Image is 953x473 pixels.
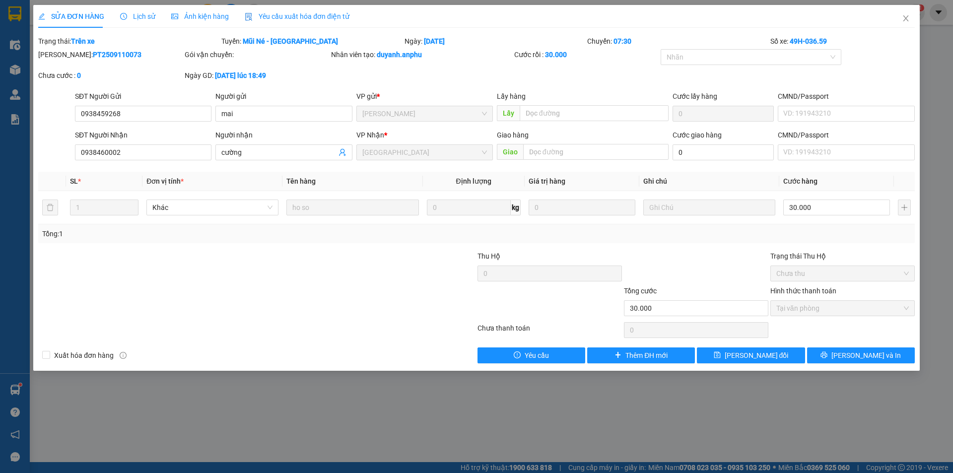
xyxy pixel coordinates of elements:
button: plusThêm ĐH mới [587,347,695,363]
span: exclamation-circle [514,351,521,359]
button: Close [892,5,920,33]
input: VD: Bàn, Ghế [286,200,418,215]
span: SỬA ĐƠN HÀNG [38,12,104,20]
label: Cước giao hàng [673,131,722,139]
input: 0 [529,200,635,215]
span: Khác [152,200,272,215]
b: [DATE] [424,37,445,45]
div: Gói vận chuyển: [185,49,329,60]
span: Ảnh kiện hàng [171,12,229,20]
span: info-circle [120,352,127,359]
div: SĐT Người Nhận [75,130,211,140]
span: VP Nhận [356,131,384,139]
b: 0 [77,71,81,79]
div: Tổng: 1 [42,228,368,239]
div: [PERSON_NAME]: [38,49,183,60]
span: Đơn vị tính [146,177,184,185]
span: user-add [339,148,346,156]
span: [PERSON_NAME] và In [831,350,901,361]
div: Trạng thái Thu Hộ [770,251,915,262]
span: Giao [497,144,523,160]
span: Đà Lạt [362,145,487,160]
span: plus [614,351,621,359]
div: Chuyến: [586,36,769,47]
button: plus [898,200,911,215]
button: exclamation-circleYêu cầu [477,347,585,363]
b: 07:30 [613,37,631,45]
div: Tuyến: [220,36,404,47]
div: Cước rồi : [514,49,659,60]
span: Giao hàng [497,131,529,139]
label: Hình thức thanh toán [770,287,836,295]
div: Chưa thanh toán [476,323,623,340]
button: save[PERSON_NAME] đổi [697,347,805,363]
span: kg [511,200,521,215]
span: Lấy [497,105,520,121]
div: CMND/Passport [778,130,914,140]
span: Xuất hóa đơn hàng [50,350,118,361]
button: delete [42,200,58,215]
span: Yêu cầu [525,350,549,361]
div: Trạng thái: [37,36,220,47]
div: Nhân viên tạo: [331,49,512,60]
input: Cước giao hàng [673,144,774,160]
span: Tên hàng [286,177,316,185]
b: Trên xe [71,37,95,45]
span: Lấy hàng [497,92,526,100]
span: Tổng cước [624,287,657,295]
div: Người nhận [215,130,352,140]
span: [PERSON_NAME] đổi [725,350,789,361]
input: Dọc đường [520,105,669,121]
div: Chưa cước : [38,70,183,81]
div: Người gửi [215,91,352,102]
div: Ngày GD: [185,70,329,81]
span: Tại văn phòng [776,301,909,316]
input: Dọc đường [523,144,669,160]
span: Phan Thiết [362,106,487,121]
span: Định lượng [456,177,491,185]
span: close [902,14,910,22]
b: 30.000 [545,51,567,59]
span: edit [38,13,45,20]
b: duyanh.anphu [377,51,422,59]
b: 49H-036.59 [790,37,827,45]
input: Ghi Chú [643,200,775,215]
img: icon [245,13,253,21]
span: Giá trị hàng [529,177,565,185]
div: Ngày: [404,36,587,47]
span: Yêu cầu xuất hóa đơn điện tử [245,12,349,20]
b: Mũi Né - [GEOGRAPHIC_DATA] [243,37,338,45]
input: Cước lấy hàng [673,106,774,122]
div: SĐT Người Gửi [75,91,211,102]
span: save [714,351,721,359]
label: Cước lấy hàng [673,92,717,100]
b: PT2509110073 [93,51,141,59]
div: VP gửi [356,91,493,102]
span: clock-circle [120,13,127,20]
span: Thêm ĐH mới [625,350,668,361]
div: CMND/Passport [778,91,914,102]
span: Lịch sử [120,12,155,20]
b: [DATE] lúc 18:49 [215,71,266,79]
span: picture [171,13,178,20]
span: Chưa thu [776,266,909,281]
th: Ghi chú [639,172,779,191]
div: Số xe: [769,36,916,47]
span: Cước hàng [783,177,817,185]
span: printer [820,351,827,359]
button: printer[PERSON_NAME] và In [807,347,915,363]
span: SL [70,177,78,185]
span: Thu Hộ [477,252,500,260]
